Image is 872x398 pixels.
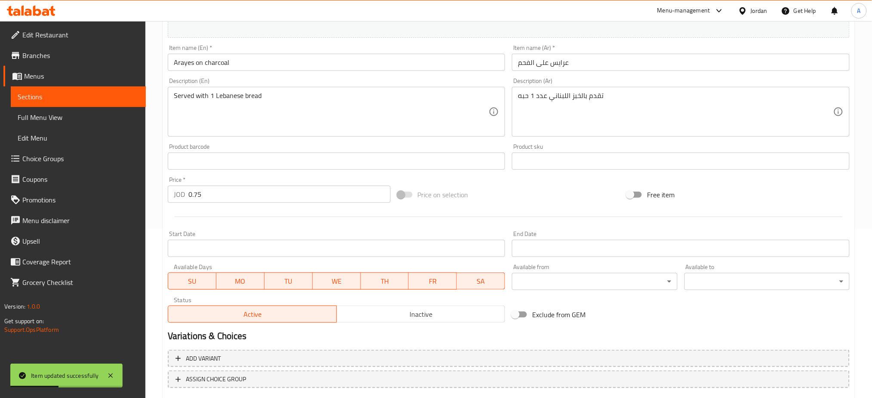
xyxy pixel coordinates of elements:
div: ​ [512,273,677,290]
button: Inactive [336,306,505,323]
span: Version: [4,301,25,312]
span: Choice Groups [22,153,139,164]
span: ASSIGN CHOICE GROUP [186,374,246,385]
span: Get support on: [4,315,44,327]
span: WE [316,275,357,288]
span: Grocery Checklist [22,277,139,288]
p: JOD [174,189,185,199]
button: Active [168,306,337,323]
span: Full Menu View [18,112,139,122]
input: Enter name Ar [512,54,850,71]
span: SU [172,275,213,288]
span: SA [460,275,502,288]
a: Support.OpsPlatform [4,324,59,335]
button: Add variant [168,350,850,367]
button: SA [457,272,505,290]
button: SU [168,272,216,290]
div: Menu-management [657,6,710,16]
button: MO [216,272,265,290]
span: Promotions [22,195,139,205]
button: TH [361,272,409,290]
a: Coverage Report [3,251,146,272]
input: Please enter price [188,186,391,203]
button: FR [409,272,457,290]
span: Add variant [186,353,221,364]
div: ​ [684,273,850,290]
span: Free item [647,190,675,200]
span: MO [220,275,261,288]
a: Sections [11,86,146,107]
span: Menus [24,71,139,81]
a: Edit Menu [11,128,146,148]
button: TU [265,272,313,290]
span: Coupons [22,174,139,184]
div: Item updated successfully [31,371,99,380]
span: TH [364,275,406,288]
a: Branches [3,45,146,66]
span: Edit Restaurant [22,30,139,40]
span: Edit Menu [18,133,139,143]
span: Branches [22,50,139,61]
span: 1.0.0 [27,301,40,312]
input: Enter name En [168,54,505,71]
span: Upsell [22,236,139,246]
button: WE [313,272,361,290]
a: Menus [3,66,146,86]
span: Active [172,308,333,321]
a: Grocery Checklist [3,272,146,293]
h2: Variations & Choices [168,330,850,343]
span: Price on selection [418,190,468,200]
span: FR [412,275,453,288]
input: Please enter product sku [512,153,850,170]
span: TU [268,275,309,288]
span: A [857,6,861,15]
span: Sections [18,92,139,102]
a: Coupons [3,169,146,190]
a: Menu disclaimer [3,210,146,231]
a: Choice Groups [3,148,146,169]
button: ASSIGN CHOICE GROUP [168,370,850,388]
textarea: تقدم بالخبز اللبناني عدد 1 حبه [518,92,833,132]
span: Coverage Report [22,257,139,267]
span: Menu disclaimer [22,215,139,226]
div: Jordan [751,6,767,15]
a: Promotions [3,190,146,210]
a: Upsell [3,231,146,251]
a: Edit Restaurant [3,24,146,45]
span: Exclude from GEM [532,309,585,320]
textarea: Served with 1 Lebanese bread [174,92,489,132]
input: Please enter product barcode [168,153,505,170]
span: Inactive [340,308,502,321]
a: Full Menu View [11,107,146,128]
